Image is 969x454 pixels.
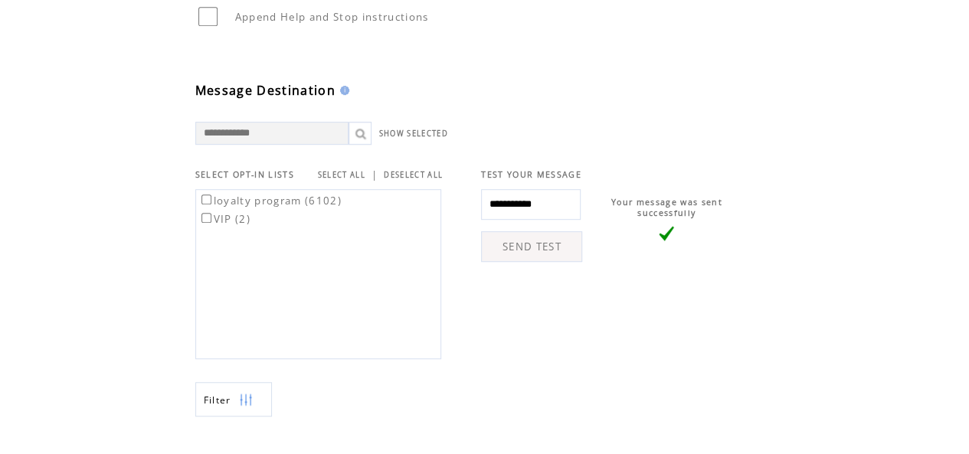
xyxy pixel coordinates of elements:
img: vLarge.png [659,226,674,241]
span: TEST YOUR MESSAGE [481,169,581,180]
label: loyalty program (6102) [198,194,342,207]
input: loyalty program (6102) [201,194,211,204]
label: VIP (2) [198,212,250,226]
input: VIP (2) [201,213,211,223]
span: SELECT OPT-IN LISTS [195,169,294,180]
a: SELECT ALL [318,170,365,180]
span: | [372,168,378,181]
span: Show filters [204,394,231,407]
span: Message Destination [195,82,336,99]
a: SHOW SELECTED [379,129,448,139]
span: Your message was sent successfully [611,197,722,218]
a: DESELECT ALL [384,170,443,180]
span: Append Help and Stop instructions [235,10,429,24]
a: Filter [195,382,272,416]
a: SEND TEST [481,231,582,262]
img: filters.png [239,383,253,417]
img: help.gif [336,86,349,95]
